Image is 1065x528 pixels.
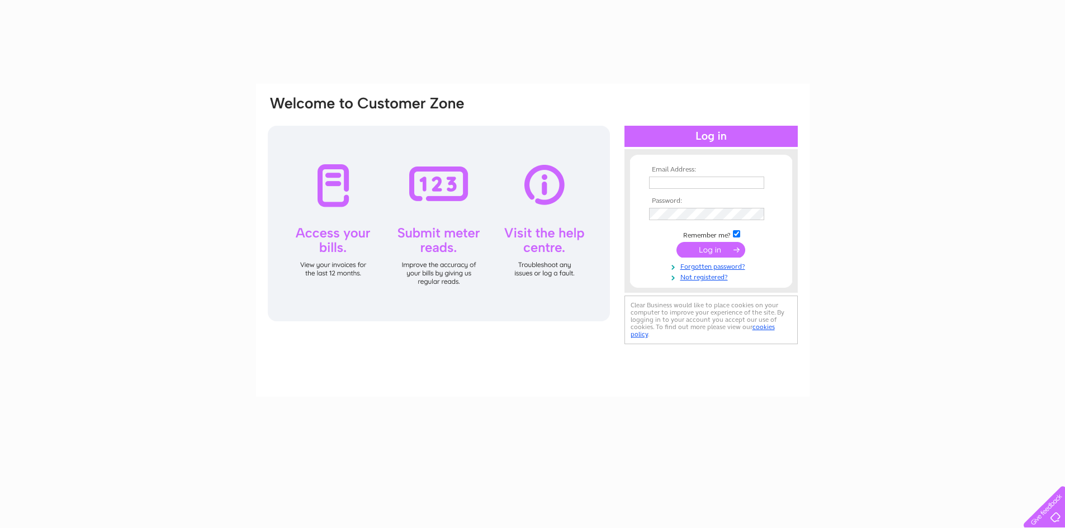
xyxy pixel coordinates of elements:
[646,197,776,205] th: Password:
[646,166,776,174] th: Email Address:
[649,260,776,271] a: Forgotten password?
[631,323,775,338] a: cookies policy
[676,242,745,258] input: Submit
[649,271,776,282] a: Not registered?
[646,229,776,240] td: Remember me?
[624,296,798,344] div: Clear Business would like to place cookies on your computer to improve your experience of the sit...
